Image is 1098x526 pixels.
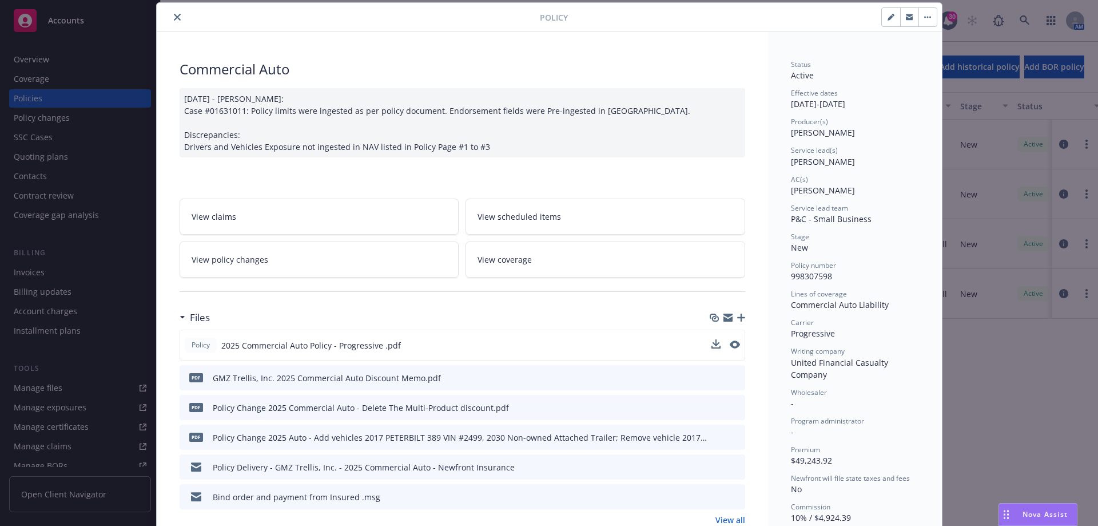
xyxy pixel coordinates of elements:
span: No [791,484,802,495]
span: View coverage [478,254,532,266]
span: Policy number [791,260,836,270]
span: Wholesaler [791,387,827,397]
span: 998307598 [791,271,832,282]
div: GMZ Trellis, Inc. 2025 Commercial Auto Discount Memo.pdf [213,372,441,384]
button: download file [712,491,721,503]
span: New [791,242,808,253]
div: Drag to move [999,504,1013,525]
span: Writing company [791,346,845,356]
span: pdf [189,403,203,412]
span: pdf [189,433,203,441]
span: AC(s) [791,175,808,184]
h3: Files [190,310,210,325]
button: download file [711,339,721,351]
span: Lines of coverage [791,289,847,299]
button: preview file [730,491,741,503]
button: download file [712,432,721,444]
div: Bind order and payment from Insured .msg [213,491,380,503]
span: Active [791,70,814,81]
span: [PERSON_NAME] [791,156,855,167]
button: preview file [730,402,741,414]
button: download file [712,372,721,384]
span: Progressive [791,328,835,339]
span: 10% / $4,924.39 [791,512,851,523]
a: View scheduled items [466,199,745,235]
button: close [170,10,184,24]
span: pdf [189,373,203,382]
a: View policy changes [180,242,459,278]
span: Producer(s) [791,117,828,126]
button: download file [711,339,721,349]
span: Status [791,60,811,69]
span: Service lead team [791,203,848,213]
span: View policy changes [192,254,268,266]
div: [DATE] - [DATE] [791,88,919,110]
span: Premium [791,445,820,454]
span: - [791,398,794,409]
div: Policy Delivery - GMZ Trellis, Inc. - 2025 Commercial Auto - Newfront Insurance [213,461,515,473]
button: preview file [730,432,741,444]
span: View claims [192,211,236,223]
span: Newfront will file state taxes and fees [791,473,910,483]
div: [DATE] - [PERSON_NAME]: Case #01631011: Policy limits were ingested as per policy document. Endor... [180,88,745,157]
button: preview file [730,341,740,349]
span: Effective dates [791,88,838,98]
button: download file [712,461,721,473]
button: preview file [730,339,740,351]
span: P&C - Small Business [791,213,872,224]
span: Commission [791,502,830,512]
div: Files [180,310,210,325]
a: View all [715,514,745,526]
span: United Financial Casualty Company [791,357,890,380]
span: Service lead(s) [791,145,838,155]
button: preview file [730,372,741,384]
span: Carrier [791,318,814,327]
div: Commercial Auto [180,60,745,79]
span: $49,243.92 [791,455,832,466]
button: Nova Assist [998,503,1077,526]
span: [PERSON_NAME] [791,127,855,138]
span: [PERSON_NAME] [791,185,855,196]
div: Policy Change 2025 Auto - Add vehicles 2017 PETERBILT 389 VIN #2499, 2030 Non-owned Attached Trai... [213,432,707,444]
button: download file [712,402,721,414]
span: Program administrator [791,416,864,426]
span: Policy [540,11,568,23]
span: Nova Assist [1023,509,1068,519]
button: preview file [730,461,741,473]
span: View scheduled items [478,211,561,223]
span: Policy [189,340,212,350]
span: Commercial Auto Liability [791,299,889,310]
span: 2025 Commercial Auto Policy - Progressive .pdf [221,339,401,351]
div: Policy Change 2025 Commercial Auto - Delete The Multi-Product discount.pdf [213,402,509,414]
a: View coverage [466,242,745,278]
span: Stage [791,232,809,242]
a: View claims [180,199,459,235]
span: - [791,426,794,437]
